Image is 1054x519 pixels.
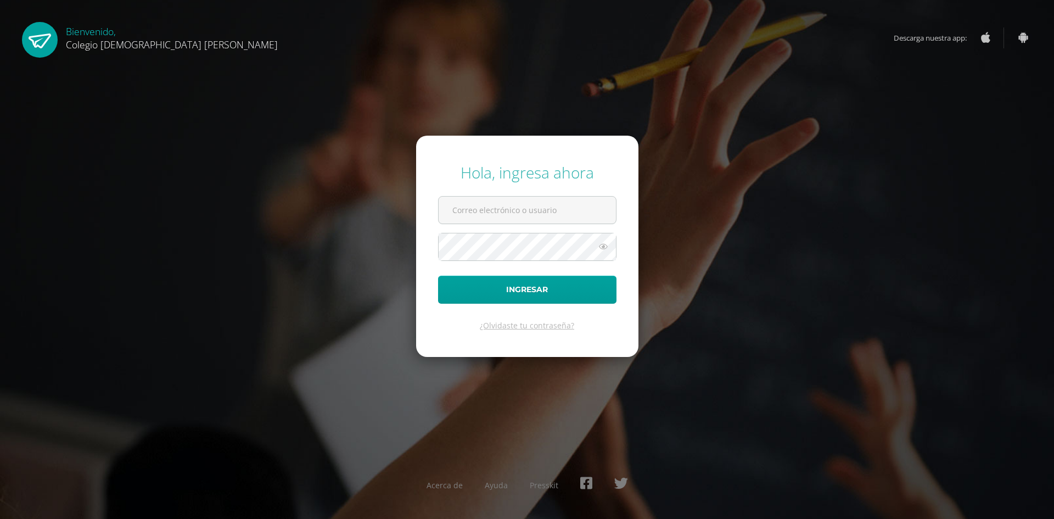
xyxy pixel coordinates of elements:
[439,197,616,224] input: Correo electrónico o usuario
[427,480,463,490] a: Acerca de
[485,480,508,490] a: Ayuda
[438,162,616,183] div: Hola, ingresa ahora
[480,320,574,331] a: ¿Olvidaste tu contraseña?
[66,22,278,51] div: Bienvenido,
[894,27,978,48] span: Descarga nuestra app:
[530,480,558,490] a: Presskit
[438,276,616,304] button: Ingresar
[66,38,278,51] span: Colegio [DEMOGRAPHIC_DATA] [PERSON_NAME]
